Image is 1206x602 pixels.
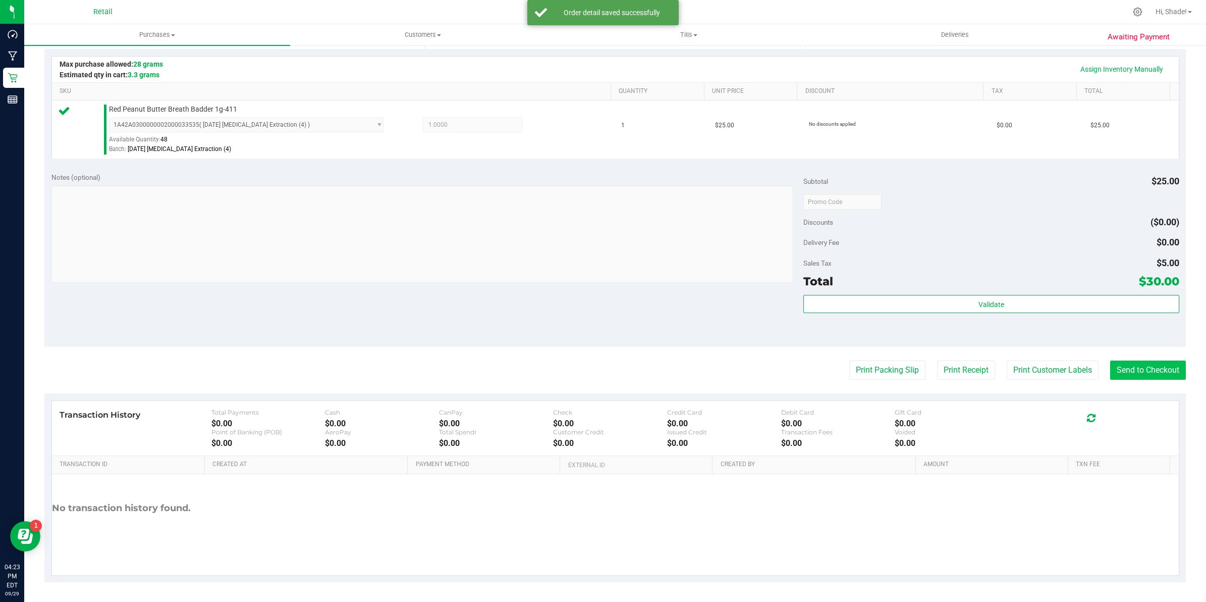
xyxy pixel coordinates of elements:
[416,461,556,469] a: Payment Method
[721,461,912,469] a: Created By
[128,145,231,153] span: [DATE] [MEDICAL_DATA] Extraction (4)
[109,132,399,152] div: Available Quantity:
[978,300,1004,309] span: Validate
[781,438,895,448] div: $0.00
[8,94,18,105] inline-svg: Reports
[781,409,895,416] div: Debit Card
[927,30,982,39] span: Deliveries
[109,145,126,153] span: Batch:
[5,563,20,590] p: 04:23 PM EDT
[133,60,163,68] span: 28 grams
[60,71,159,79] span: Estimated qty in cart:
[325,419,439,428] div: $0.00
[1157,237,1179,247] span: $0.00
[781,428,895,436] div: Transaction Fees
[895,438,1009,448] div: $0.00
[553,428,667,436] div: Customer Credit
[803,213,833,231] span: Discounts
[667,438,781,448] div: $0.00
[1007,361,1099,380] button: Print Customer Labels
[1139,274,1179,288] span: $30.00
[1110,361,1186,380] button: Send to Checkout
[895,409,1009,416] div: Gift Card
[803,259,832,267] span: Sales Tax
[5,590,20,597] p: 09/29
[60,461,200,469] a: Transaction ID
[781,419,895,428] div: $0.00
[553,438,667,448] div: $0.00
[667,409,781,416] div: Credit Card
[553,409,667,416] div: Check
[809,121,856,127] span: No discounts applied
[439,428,553,436] div: Total Spendr
[325,438,439,448] div: $0.00
[849,361,925,380] button: Print Packing Slip
[211,438,325,448] div: $0.00
[128,71,159,79] span: 3.3 grams
[803,177,828,185] span: Subtotal
[93,8,113,16] span: Retail
[1131,7,1144,17] div: Manage settings
[553,419,667,428] div: $0.00
[712,87,793,95] a: Unit Price
[52,474,191,542] div: No transaction history found.
[803,295,1179,313] button: Validate
[325,428,439,436] div: AeroPay
[715,121,734,130] span: $25.00
[439,409,553,416] div: CanPay
[60,87,607,95] a: SKU
[895,419,1009,428] div: $0.00
[8,29,18,39] inline-svg: Dashboard
[667,419,781,428] div: $0.00
[937,361,995,380] button: Print Receipt
[8,73,18,83] inline-svg: Retail
[557,30,821,39] span: Tills
[553,8,671,18] div: Order detail saved successfully
[291,30,556,39] span: Customers
[619,87,700,95] a: Quantity
[51,173,100,181] span: Notes (optional)
[997,121,1012,130] span: $0.00
[560,456,712,474] th: External ID
[439,438,553,448] div: $0.00
[1076,461,1166,469] a: Txn Fee
[621,121,625,130] span: 1
[439,419,553,428] div: $0.00
[290,24,556,45] a: Customers
[211,409,325,416] div: Total Payments
[803,238,839,246] span: Delivery Fee
[1108,31,1170,43] span: Awaiting Payment
[1157,258,1179,268] span: $5.00
[805,87,980,95] a: Discount
[1074,61,1170,78] a: Assign Inventory Manually
[1084,87,1166,95] a: Total
[109,105,237,114] span: Red Peanut Butter Breath Badder 1g-411
[211,419,325,428] div: $0.00
[1090,121,1110,130] span: $25.00
[803,194,882,210] input: Promo Code
[24,30,290,39] span: Purchases
[10,521,40,551] iframe: Resource center
[803,274,833,288] span: Total
[1150,217,1179,227] span: ($0.00)
[211,428,325,436] div: Point of Banking (POB)
[24,24,290,45] a: Purchases
[8,51,18,61] inline-svg: Manufacturing
[325,409,439,416] div: Cash
[667,428,781,436] div: Issued Credit
[212,461,404,469] a: Created At
[60,60,163,68] span: Max purchase allowed:
[923,461,1064,469] a: Amount
[1156,8,1187,16] span: Hi, Shade!
[556,24,822,45] a: Tills
[895,428,1009,436] div: Voided
[160,136,168,143] span: 48
[822,24,1088,45] a: Deliveries
[1152,176,1179,186] span: $25.00
[992,87,1073,95] a: Tax
[30,520,42,532] iframe: Resource center unread badge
